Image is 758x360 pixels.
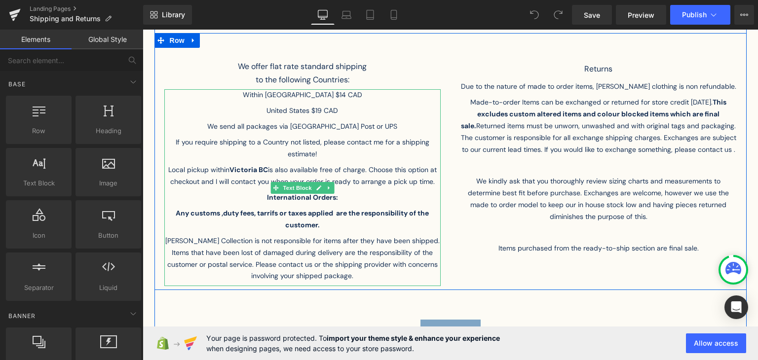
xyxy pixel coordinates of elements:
strong: This excludes custom altered items and colour blocked items which are final sale. [318,68,584,101]
a: Preview [616,5,666,25]
a: New Library [143,5,192,25]
button: More [734,5,754,25]
a: Mobile [382,5,406,25]
p: United States $19 CAD [22,75,298,91]
span: Library [162,10,185,19]
h1: Returns [318,34,594,45]
a: Global Style [72,30,143,49]
button: Undo [525,5,544,25]
span: Preview [628,10,654,20]
span: Heading [78,126,138,136]
p: Items purchased from the ready-to-ship section are final sale. [318,213,594,229]
span: Liquid [78,283,138,293]
p: If you require shipping to a Country not listed, please contact me for a shipping estimate! [22,107,298,135]
span: Base [7,79,27,89]
strong: International Orders: [124,163,195,172]
span: Shipping and Returns [30,15,101,23]
button: Allow access [686,333,746,353]
a: Laptop [335,5,358,25]
p: Local pickup within is also available free of charge. Choose this option at checkout and I will c... [22,135,298,162]
button: Redo [548,5,568,25]
strong: import your theme style & enhance your experience [327,334,500,342]
span: Text Block [138,152,171,164]
p: Made-to-order Items can be exchanged or returned for store credit [DATE]. Returned items must be ... [318,67,594,130]
span: Your page is password protected. To when designing pages, we need access to your store password. [206,333,500,354]
span: Text Block [9,178,69,188]
div: Open Intercom Messenger [724,295,748,319]
a: Landing Pages [30,5,143,13]
span: Separator [9,283,69,293]
span: Publish [682,11,707,19]
span: Row [25,3,44,18]
a: Expand / Collapse [44,3,57,18]
a: Tablet [358,5,382,25]
a: Contact [278,290,338,313]
span: Save [584,10,600,20]
a: Desktop [311,5,335,25]
h1: We offer flat rate standard shipping [22,34,298,40]
span: Image [78,178,138,188]
strong: Any customs ,duty fees, tarrifs or taxes applied are the responsibility of the customer. [33,179,286,200]
p: We send all packages via [GEOGRAPHIC_DATA] Post or UPS [22,91,298,107]
b: Victoria BC [87,136,125,144]
p: Due to the nature of made to order items, [PERSON_NAME] clothing is non refundable. [318,51,594,67]
span: Icon [9,230,69,241]
span: Within [GEOGRAPHIC_DATA] $14 CAD [100,61,220,70]
a: Expand / Collapse [181,152,191,164]
button: Publish [670,5,730,25]
h1: to the following Countries: [22,47,298,54]
span: Row [9,126,69,136]
span: Banner [7,311,37,321]
p: We kindly ask that you thoroughly review sizing charts and measurements to determine best fit bef... [318,146,594,197]
span: Button [78,230,138,241]
p: [PERSON_NAME] Collection is not responsible for items after they have been shipped. Items that ha... [22,206,298,257]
